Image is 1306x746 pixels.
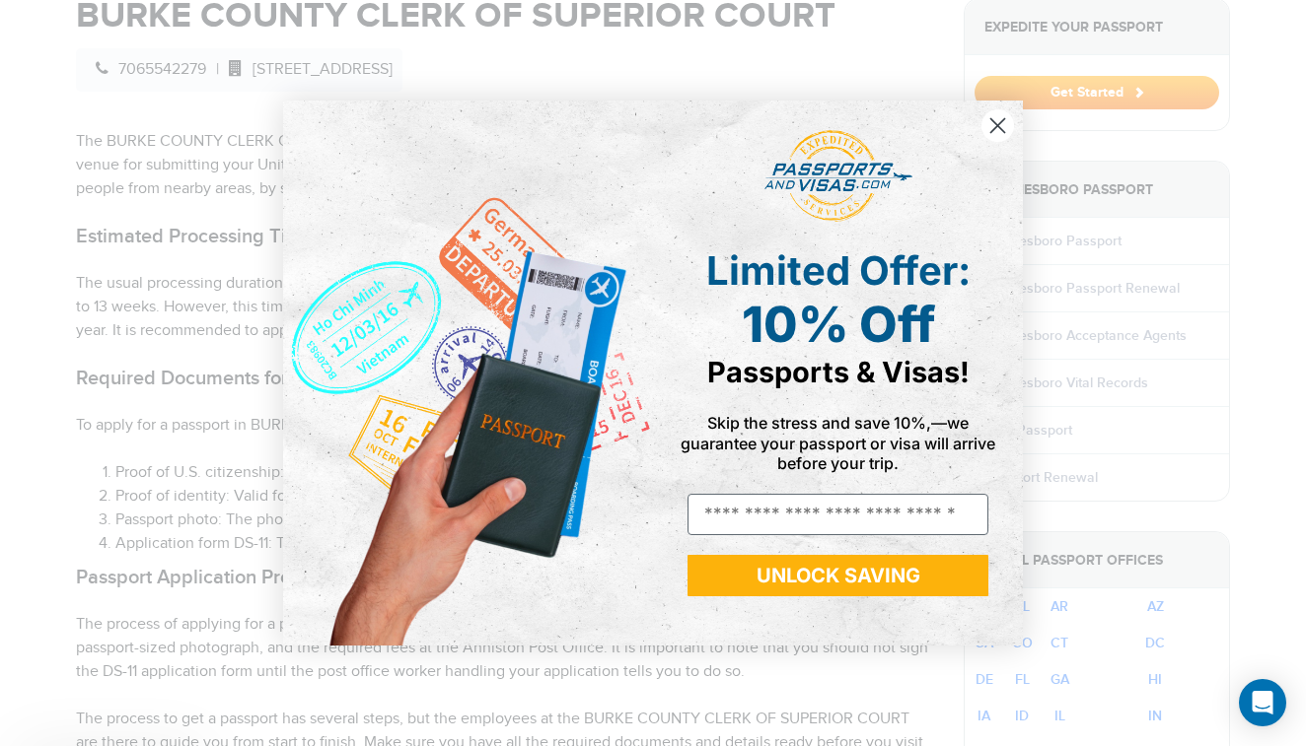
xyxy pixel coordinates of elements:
span: Limited Offer: [706,246,971,295]
button: Close dialog [980,108,1015,143]
img: passports and visas [764,130,912,223]
img: de9cda0d-0715-46ca-9a25-073762a91ba7.png [283,101,653,645]
span: Passports & Visas! [707,355,970,389]
span: Skip the stress and save 10%,—we guarantee your passport or visa will arrive before your trip. [681,413,995,472]
div: Open Intercom Messenger [1239,679,1286,726]
button: UNLOCK SAVING [688,555,988,596]
span: 10% Off [742,295,935,354]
